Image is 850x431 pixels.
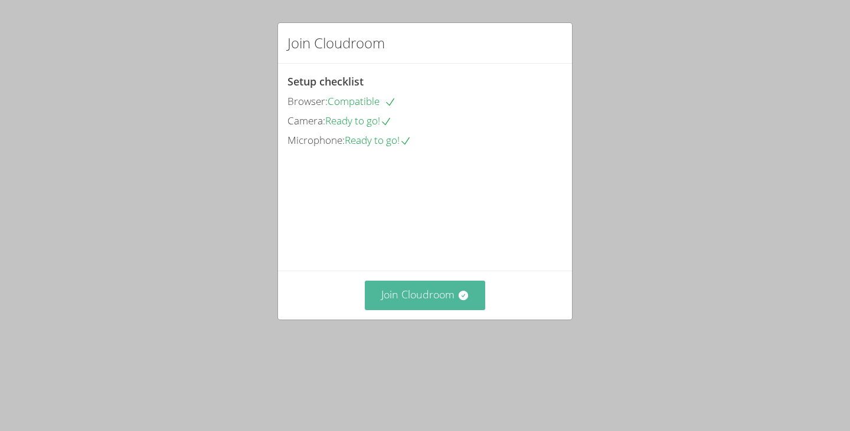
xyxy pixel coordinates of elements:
[365,281,486,310] button: Join Cloudroom
[287,133,345,147] span: Microphone:
[287,94,328,108] span: Browser:
[328,94,396,108] span: Compatible
[345,133,411,147] span: Ready to go!
[287,32,385,54] h2: Join Cloudroom
[287,114,325,127] span: Camera:
[325,114,392,127] span: Ready to go!
[287,74,364,88] span: Setup checklist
